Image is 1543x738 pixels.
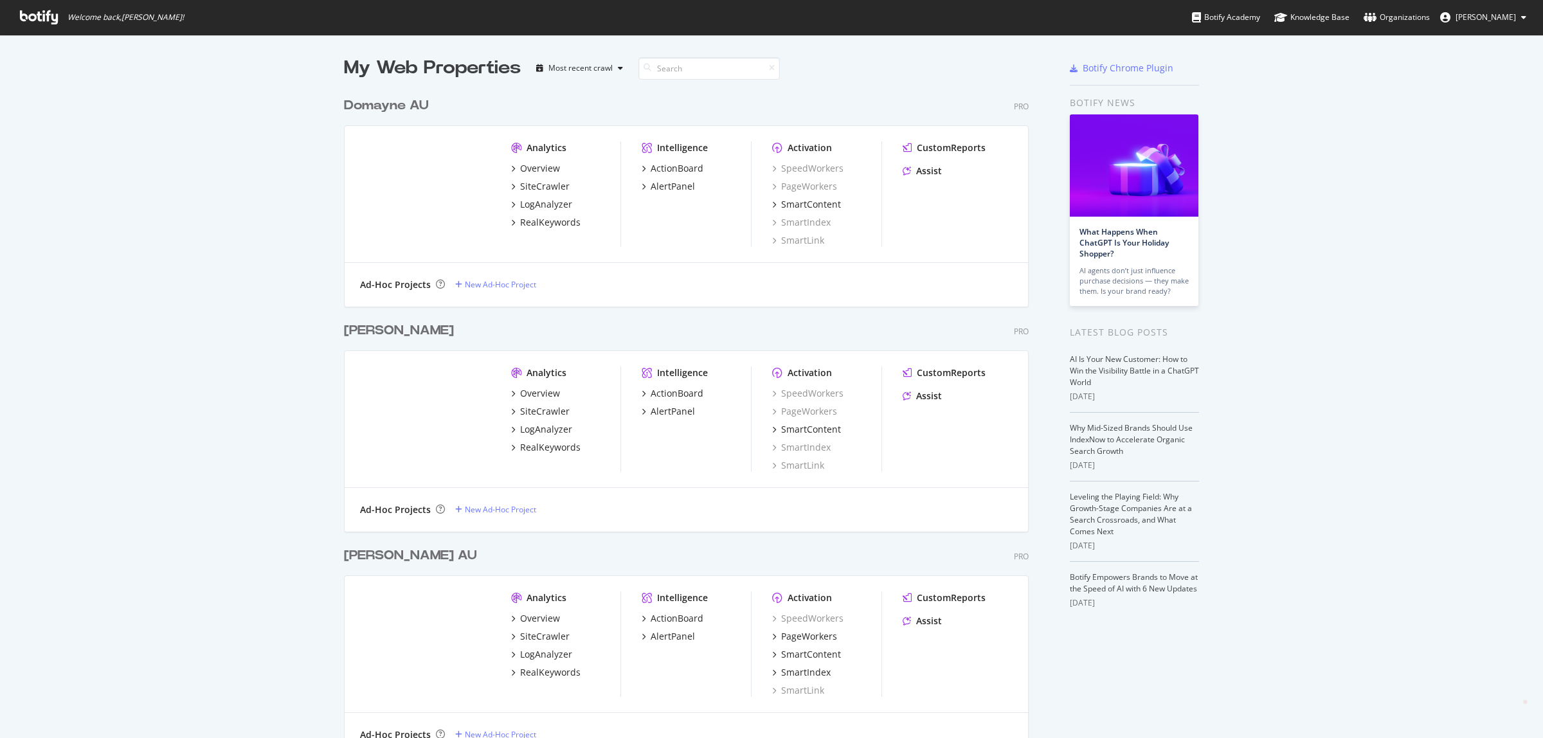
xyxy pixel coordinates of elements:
a: Assist [903,165,942,177]
a: SmartIndex [772,216,831,229]
div: SiteCrawler [520,630,570,643]
a: Leveling the Playing Field: Why Growth-Stage Companies Are at a Search Crossroads, and What Comes... [1070,491,1192,537]
div: New Ad-Hoc Project [465,504,536,515]
a: SmartIndex [772,666,831,679]
a: New Ad-Hoc Project [455,279,536,290]
div: ActionBoard [651,162,703,175]
div: Ad-Hoc Projects [360,503,431,516]
a: RealKeywords [511,216,581,229]
span: Matt Smiles [1456,12,1516,22]
a: Assist [903,390,942,402]
a: Botify Chrome Plugin [1070,62,1173,75]
a: SmartContent [772,198,841,211]
div: Overview [520,387,560,400]
a: SiteCrawler [511,630,570,643]
a: CustomReports [903,591,986,604]
div: Botify Chrome Plugin [1083,62,1173,75]
a: AlertPanel [642,405,695,418]
div: SmartContent [781,198,841,211]
div: SmartContent [781,648,841,661]
img: www.joycemayne.com.au [360,366,491,471]
a: PageWorkers [772,405,837,418]
div: Activation [788,141,832,154]
a: SmartIndex [772,441,831,454]
div: AlertPanel [651,630,695,643]
a: LogAnalyzer [511,423,572,436]
div: CustomReports [917,591,986,604]
div: Assist [916,615,942,627]
button: [PERSON_NAME] [1430,7,1537,28]
div: [DATE] [1070,460,1199,471]
div: Ad-Hoc Projects [360,278,431,291]
a: LogAnalyzer [511,198,572,211]
div: SmartIndex [781,666,831,679]
a: SmartContent [772,423,841,436]
a: Overview [511,612,560,625]
a: SpeedWorkers [772,387,844,400]
a: [PERSON_NAME] AU [344,546,482,565]
div: Analytics [527,141,566,154]
div: CustomReports [917,141,986,154]
div: Intelligence [657,141,708,154]
div: LogAnalyzer [520,198,572,211]
a: SmartLink [772,684,824,697]
div: [DATE] [1070,540,1199,552]
a: SmartContent [772,648,841,661]
a: Overview [511,387,560,400]
a: SmartLink [772,459,824,472]
div: Pro [1014,551,1029,562]
div: Intelligence [657,366,708,379]
a: AI Is Your New Customer: How to Win the Visibility Battle in a ChatGPT World [1070,354,1199,388]
a: PageWorkers [772,180,837,193]
a: AlertPanel [642,180,695,193]
div: SiteCrawler [520,405,570,418]
div: SiteCrawler [520,180,570,193]
div: Assist [916,165,942,177]
a: ActionBoard [642,162,703,175]
img: What Happens When ChatGPT Is Your Holiday Shopper? [1070,114,1198,217]
a: [PERSON_NAME] [344,321,459,340]
input: Search [638,57,780,80]
a: AlertPanel [642,630,695,643]
a: SpeedWorkers [772,612,844,625]
div: Overview [520,612,560,625]
a: ActionBoard [642,387,703,400]
div: Analytics [527,591,566,604]
div: Assist [916,390,942,402]
div: Organizations [1364,11,1430,24]
span: Welcome back, [PERSON_NAME] ! [68,12,184,22]
a: SiteCrawler [511,180,570,193]
div: RealKeywords [520,441,581,454]
div: [PERSON_NAME] [344,321,454,340]
div: Latest Blog Posts [1070,325,1199,339]
div: Botify news [1070,96,1199,110]
div: New Ad-Hoc Project [465,279,536,290]
div: [DATE] [1070,391,1199,402]
div: ActionBoard [651,612,703,625]
div: SpeedWorkers [772,162,844,175]
div: RealKeywords [520,216,581,229]
div: Overview [520,162,560,175]
div: RealKeywords [520,666,581,679]
a: RealKeywords [511,666,581,679]
div: LogAnalyzer [520,648,572,661]
a: New Ad-Hoc Project [455,504,536,515]
div: PageWorkers [781,630,837,643]
iframe: Intercom live chat [1499,694,1530,725]
img: harveynorman.com.au [360,591,491,696]
div: Knowledge Base [1274,11,1349,24]
a: Why Mid-Sized Brands Should Use IndexNow to Accelerate Organic Search Growth [1070,422,1193,456]
div: ActionBoard [651,387,703,400]
img: www.domayne.com.au [360,141,491,246]
div: [PERSON_NAME] AU [344,546,477,565]
div: Pro [1014,326,1029,337]
a: Overview [511,162,560,175]
div: [DATE] [1070,597,1199,609]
